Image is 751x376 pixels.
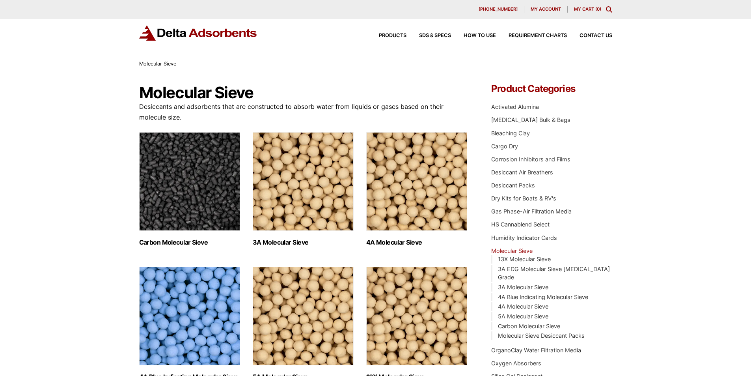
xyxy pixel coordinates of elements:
[253,267,354,365] img: 5A Molecular Sieve
[491,182,535,189] a: Desiccant Packs
[606,6,612,13] div: Toggle Modal Content
[139,61,176,67] span: Molecular Sieve
[491,221,550,228] a: HS Cannablend Select
[491,169,553,176] a: Desiccant Air Breathers
[472,6,524,13] a: [PHONE_NUMBER]
[491,130,530,137] a: Bleaching Clay
[491,247,533,254] a: Molecular Sieve
[479,7,518,11] span: [PHONE_NUMBER]
[366,132,467,231] img: 4A Molecular Sieve
[498,303,548,310] a: 4A Molecular Sieve
[139,84,468,101] h1: Molecular Sieve
[491,103,539,110] a: Activated Alumina
[567,33,612,38] a: Contact Us
[597,6,600,12] span: 0
[139,239,240,246] h2: Carbon Molecular Sieve
[253,132,354,246] a: Visit product category 3A Molecular Sieve
[491,234,557,241] a: Humidity Indicator Cards
[139,267,240,365] img: 4A Blue Indicating Molecular Sieve
[491,208,572,215] a: Gas Phase-Air Filtration Media
[366,239,467,246] h2: 4A Molecular Sieve
[491,360,541,367] a: Oxygen Absorbers
[498,313,548,320] a: 5A Molecular Sieve
[366,33,406,38] a: Products
[491,347,581,354] a: OrganoClay Water Filtration Media
[498,266,610,281] a: 3A EDG Molecular Sieve [MEDICAL_DATA] Grade
[366,132,467,246] a: Visit product category 4A Molecular Sieve
[580,33,612,38] span: Contact Us
[496,33,567,38] a: Requirement Charts
[509,33,567,38] span: Requirement Charts
[139,132,240,246] a: Visit product category Carbon Molecular Sieve
[498,284,548,290] a: 3A Molecular Sieve
[498,332,585,339] a: Molecular Sieve Desiccant Packs
[253,132,354,231] img: 3A Molecular Sieve
[491,143,518,150] a: Cargo Dry
[451,33,496,38] a: How to Use
[531,7,561,11] span: My account
[491,156,570,163] a: Corrosion Inhibitors and Films
[491,116,570,123] a: [MEDICAL_DATA] Bulk & Bags
[366,267,467,365] img: 13X Molecular Sieve
[464,33,496,38] span: How to Use
[491,195,556,202] a: Dry Kits for Boats & RV's
[498,323,560,329] a: Carbon Molecular Sieve
[139,132,240,231] img: Carbon Molecular Sieve
[491,84,612,94] h4: Product Categories
[574,6,601,12] a: My Cart (0)
[253,239,354,246] h2: 3A Molecular Sieve
[498,256,551,262] a: 13X Molecular Sieve
[419,33,451,38] span: SDS & SPECS
[498,294,588,300] a: 4A Blue Indicating Molecular Sieve
[406,33,451,38] a: SDS & SPECS
[379,33,406,38] span: Products
[524,6,568,13] a: My account
[139,101,468,123] p: Desiccants and adsorbents that are constructed to absorb water from liquids or gases based on the...
[139,25,257,41] img: Delta Adsorbents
